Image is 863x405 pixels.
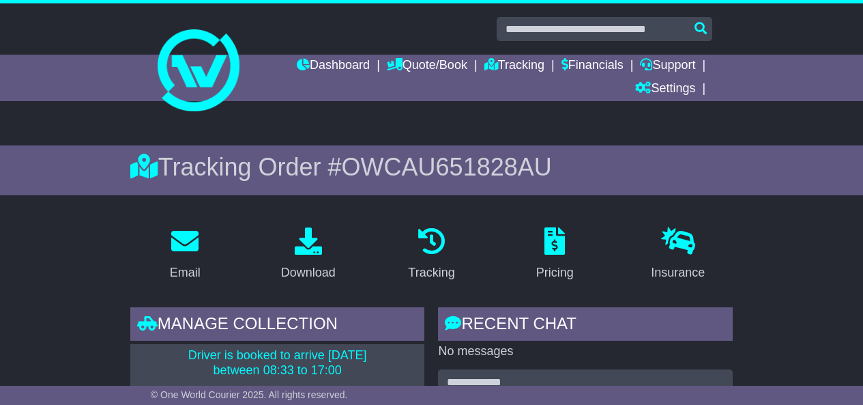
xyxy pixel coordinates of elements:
[561,55,624,78] a: Financials
[640,55,695,78] a: Support
[138,348,417,378] p: Driver is booked to arrive [DATE] between 08:33 to 17:00
[438,307,733,344] div: RECENT CHAT
[399,223,463,287] a: Tracking
[484,55,544,78] a: Tracking
[387,55,467,78] a: Quote/Book
[170,264,201,282] div: Email
[651,264,705,282] div: Insurance
[642,223,714,287] a: Insurance
[527,223,583,287] a: Pricing
[635,78,695,101] a: Settings
[151,389,348,400] span: © One World Courier 2025. All rights reserved.
[536,264,574,282] div: Pricing
[130,307,425,344] div: Manage collection
[281,264,336,282] div: Download
[297,55,370,78] a: Dashboard
[161,223,209,287] a: Email
[272,223,345,287] a: Download
[342,153,552,181] span: OWCAU651828AU
[130,152,733,182] div: Tracking Order #
[438,344,733,359] p: No messages
[408,264,454,282] div: Tracking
